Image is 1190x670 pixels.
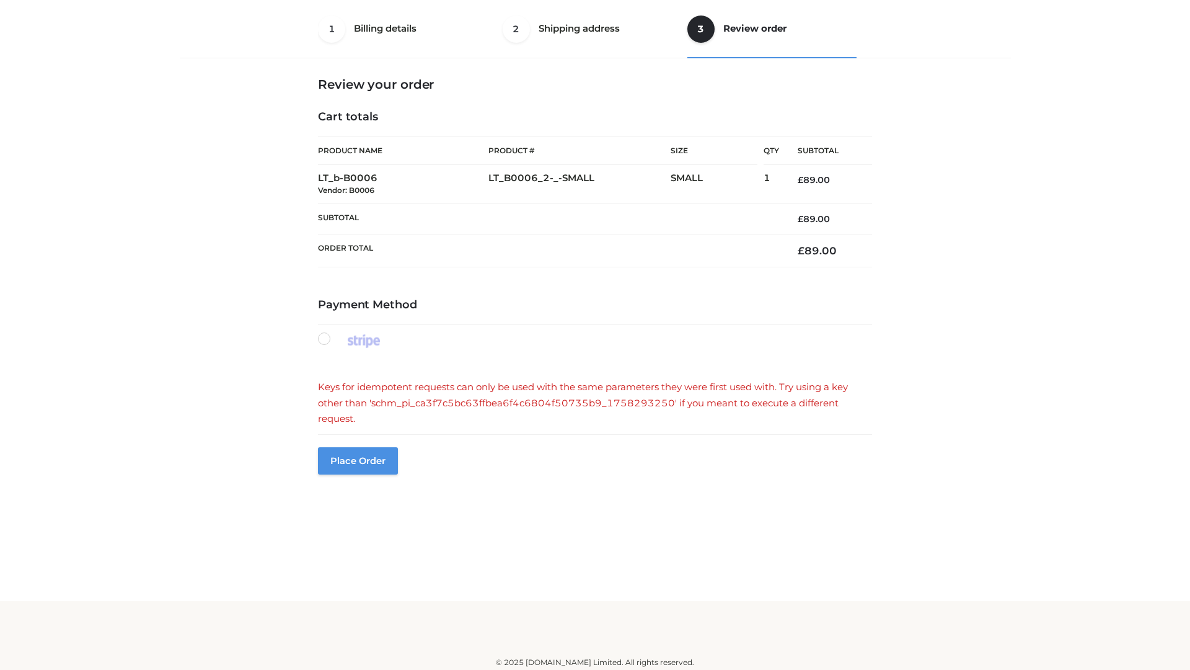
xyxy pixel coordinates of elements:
[779,137,872,165] th: Subtotal
[798,174,830,185] bdi: 89.00
[318,77,872,92] h3: Review your order
[318,234,779,267] th: Order Total
[318,298,872,312] h4: Payment Method
[488,136,671,165] th: Product #
[798,244,837,257] bdi: 89.00
[318,379,872,427] div: Keys for idempotent requests can only be used with the same parameters they were first used with....
[764,165,779,204] td: 1
[488,165,671,204] td: LT_B0006_2-_-SMALL
[318,185,374,195] small: Vendor: B0006
[798,213,803,225] span: £
[798,213,830,225] bdi: 89.00
[798,244,804,257] span: £
[318,447,398,475] button: Place order
[318,165,488,204] td: LT_b-B0006
[671,165,764,204] td: SMALL
[318,110,872,124] h4: Cart totals
[798,174,803,185] span: £
[184,656,1006,669] div: © 2025 [DOMAIN_NAME] Limited. All rights reserved.
[671,137,757,165] th: Size
[764,136,779,165] th: Qty
[318,203,779,234] th: Subtotal
[318,136,488,165] th: Product Name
